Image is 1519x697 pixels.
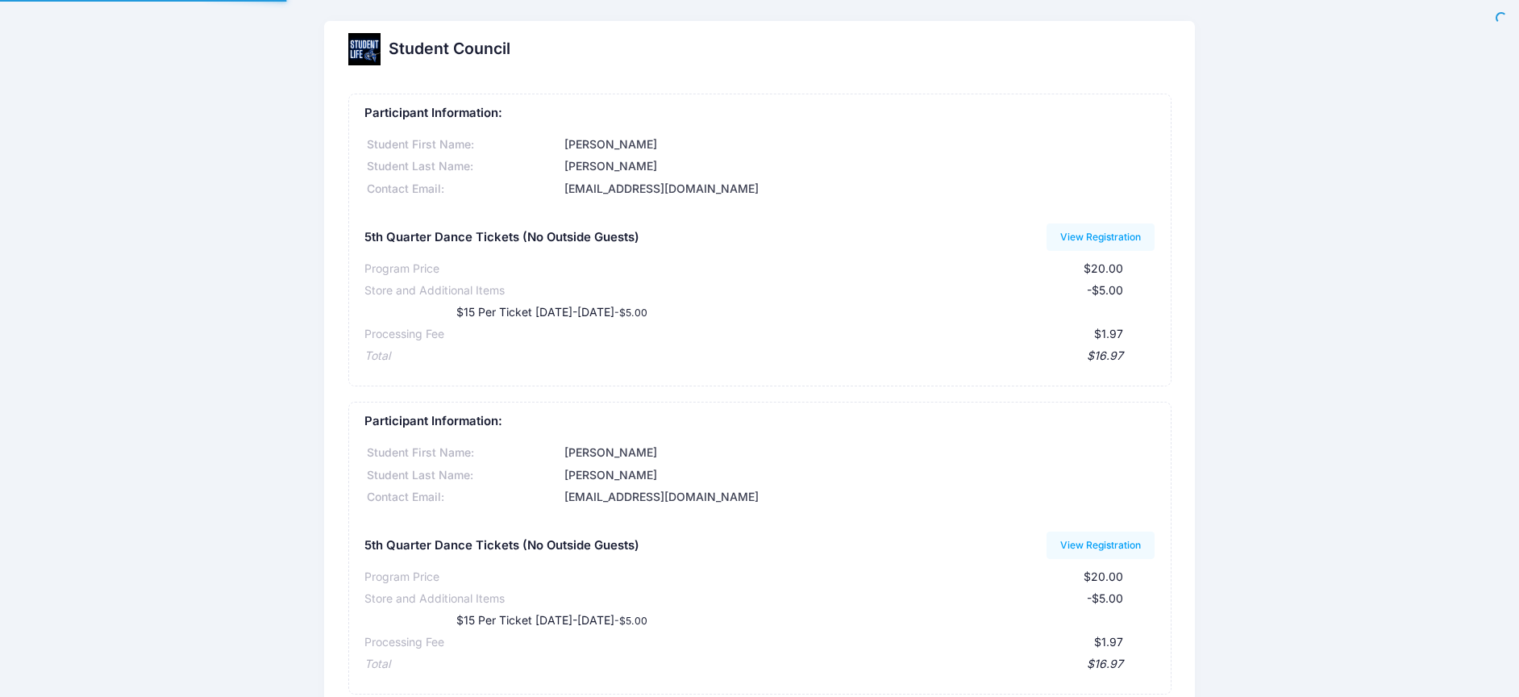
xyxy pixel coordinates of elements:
div: Processing Fee [364,634,444,651]
div: $15 Per Ticket [DATE]-[DATE] [424,612,894,629]
div: Student Last Name: [364,158,562,175]
h5: Participant Information: [364,415,1155,429]
div: Store and Additional Items [364,591,505,607]
div: Processing Fee [364,326,444,343]
div: Student First Name: [364,136,562,153]
div: [PERSON_NAME] [562,136,1155,153]
h5: 5th Quarter Dance Tickets (No Outside Guests) [364,539,639,553]
h2: Student Council [389,40,510,58]
div: Total [364,348,390,365]
a: View Registration [1047,223,1155,251]
div: Student First Name: [364,444,562,461]
div: Contact Email: [364,489,562,506]
div: Total [364,656,390,673]
div: $1.97 [444,326,1123,343]
div: Store and Additional Items [364,282,505,299]
div: Contact Email: [364,181,562,198]
a: View Registration [1047,532,1155,559]
span: $20.00 [1084,261,1123,275]
div: Program Price [364,261,439,278]
div: [PERSON_NAME] [562,467,1155,484]
div: $15 Per Ticket [DATE]-[DATE] [424,304,894,321]
div: [PERSON_NAME] [562,444,1155,461]
h5: 5th Quarter Dance Tickets (No Outside Guests) [364,231,639,245]
div: Student Last Name: [364,467,562,484]
div: -$5.00 [505,282,1123,299]
span: $20.00 [1084,570,1123,583]
h5: Participant Information: [364,106,1155,121]
small: -$5.00 [614,307,647,319]
div: [PERSON_NAME] [562,158,1155,175]
div: $1.97 [444,634,1123,651]
div: $16.97 [390,656,1123,673]
small: -$5.00 [614,615,647,627]
div: -$5.00 [505,591,1123,607]
div: Program Price [364,569,439,586]
div: $16.97 [390,348,1123,365]
div: [EMAIL_ADDRESS][DOMAIN_NAME] [562,489,1155,506]
div: [EMAIL_ADDRESS][DOMAIN_NAME] [562,181,1155,198]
